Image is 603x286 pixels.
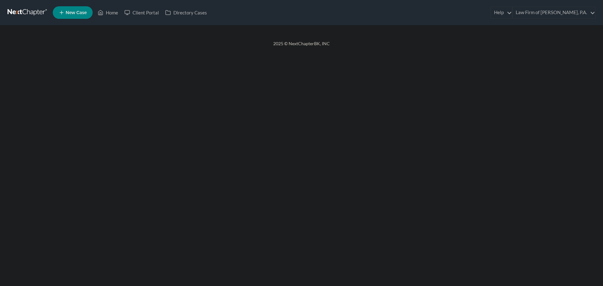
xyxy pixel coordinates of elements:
[121,7,162,18] a: Client Portal
[53,6,93,19] new-legal-case-button: New Case
[491,7,512,18] a: Help
[95,7,121,18] a: Home
[162,7,210,18] a: Directory Cases
[122,40,481,52] div: 2025 © NextChapterBK, INC
[513,7,595,18] a: Law Firm of [PERSON_NAME], P.A.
